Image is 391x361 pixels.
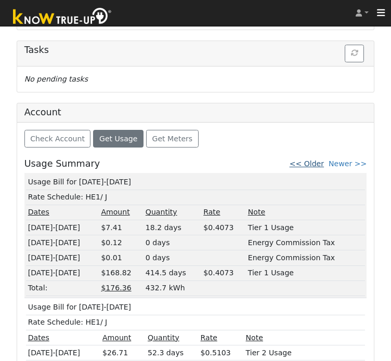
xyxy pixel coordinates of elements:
[99,235,144,250] td: $0.12
[30,135,85,143] span: Check Account
[24,130,91,148] button: Check Account
[246,220,365,235] td: Tier 1 Usage
[146,222,200,233] div: 18.2 days
[28,208,49,216] u: Dates
[345,45,364,62] button: Refresh
[24,158,100,169] h5: Usage Summary
[290,159,324,168] a: << Older
[26,300,365,315] td: Usage Bill for [DATE]-[DATE]
[203,208,220,216] u: Rate
[246,250,365,265] td: Energy Commission Tax
[26,235,99,250] td: [DATE]-[DATE]
[329,159,367,168] a: Newer >>
[24,45,367,56] h5: Tasks
[146,130,199,148] button: Get Meters
[8,6,117,29] img: Know True-Up
[246,333,263,342] u: Note
[146,252,200,263] div: 0 days
[26,175,365,190] td: Usage Bill for [DATE]-[DATE]
[146,237,200,248] div: 0 days
[99,135,137,143] span: Get Usage
[246,265,365,280] td: Tier 1 Usage
[102,333,131,342] u: Amount
[26,250,99,265] td: [DATE]-[DATE]
[203,268,244,278] div: $0.4073
[203,222,244,233] div: $0.4073
[148,347,197,358] div: 52.3 days
[244,345,365,360] td: Tier 2 Usage
[146,268,200,278] div: 414.5 days
[24,107,61,117] h5: Account
[371,6,391,20] button: Toggle navigation
[100,193,107,201] span: / J
[100,318,107,326] span: / J
[24,75,88,83] i: No pending tasks
[248,208,265,216] u: Note
[146,208,177,216] u: Quantity
[26,280,99,296] td: Total:
[152,135,193,143] span: Get Meters
[146,283,363,293] div: 432.7 kWh
[99,220,144,235] td: $7.41
[26,190,365,205] td: Rate Schedule: HE1
[100,345,146,360] td: $26.71
[93,130,144,148] button: Get Usage
[26,315,365,330] td: Rate Schedule: HE1
[201,347,242,358] div: $0.5103
[201,333,217,342] u: Rate
[26,265,99,280] td: [DATE]-[DATE]
[101,208,129,216] u: Amount
[26,345,100,360] td: [DATE]-[DATE]
[28,333,49,342] u: Dates
[99,250,144,265] td: $0.01
[101,284,131,292] u: $176.36
[26,220,99,235] td: [DATE]-[DATE]
[246,235,365,250] td: Energy Commission Tax
[148,333,179,342] u: Quantity
[99,265,144,280] td: $168.82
